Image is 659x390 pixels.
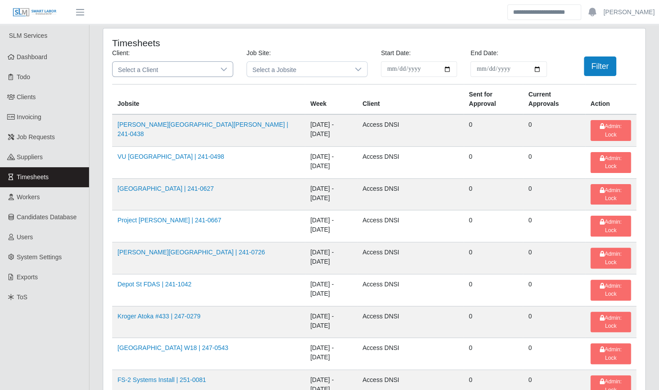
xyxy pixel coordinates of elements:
[464,146,523,178] td: 0
[17,253,62,261] span: System Settings
[117,249,265,256] a: [PERSON_NAME][GEOGRAPHIC_DATA] | 241-0726
[523,338,585,370] td: 0
[523,178,585,210] td: 0
[600,187,622,201] span: Admin: Lock
[17,193,40,201] span: Workers
[590,280,631,301] button: Admin: Lock
[247,62,349,76] span: Select a Jobsite
[17,233,33,241] span: Users
[357,114,464,146] td: Access DNSI
[600,346,622,361] span: Admin: Lock
[247,48,271,58] label: Job Site:
[305,338,357,370] td: [DATE] - [DATE]
[17,294,28,301] span: ToS
[464,274,523,306] td: 0
[357,146,464,178] td: Access DNSI
[357,338,464,370] td: Access DNSI
[305,242,357,274] td: [DATE] - [DATE]
[117,121,288,137] a: [PERSON_NAME][GEOGRAPHIC_DATA][PERSON_NAME] | 241-0438
[17,53,48,60] span: Dashboard
[113,62,215,76] span: Select a Client
[17,153,43,161] span: Suppliers
[464,178,523,210] td: 0
[357,274,464,306] td: Access DNSI
[117,217,221,224] a: Project [PERSON_NAME] | 241-0667
[17,173,49,181] span: Timesheets
[600,123,622,137] span: Admin: Lock
[523,242,585,274] td: 0
[590,343,631,364] button: Admin: Lock
[112,37,323,48] h4: Timesheets
[464,242,523,274] td: 0
[357,242,464,274] td: Access DNSI
[117,185,214,192] a: [GEOGRAPHIC_DATA] | 241-0627
[600,315,622,329] span: Admin: Lock
[17,133,55,141] span: Job Requests
[305,306,357,338] td: [DATE] - [DATE]
[117,153,224,160] a: VU [GEOGRAPHIC_DATA] | 241-0498
[12,8,57,17] img: SLM Logo
[117,281,191,288] a: Depot St FDAS | 241-1042
[357,84,464,115] th: Client
[603,8,655,17] a: [PERSON_NAME]
[112,84,305,115] th: Jobsite
[17,93,36,101] span: Clients
[590,248,631,269] button: Admin: Lock
[357,306,464,338] td: Access DNSI
[305,274,357,306] td: [DATE] - [DATE]
[523,210,585,242] td: 0
[590,120,631,141] button: Admin: Lock
[590,184,631,205] button: Admin: Lock
[305,84,357,115] th: Week
[305,210,357,242] td: [DATE] - [DATE]
[357,178,464,210] td: Access DNSI
[464,306,523,338] td: 0
[464,84,523,115] th: Sent for Approval
[507,4,581,20] input: Search
[117,313,201,320] a: Kroger Atoka #433 | 247-0279
[523,114,585,146] td: 0
[523,146,585,178] td: 0
[590,216,631,237] button: Admin: Lock
[584,56,616,76] button: Filter
[464,338,523,370] td: 0
[17,113,41,121] span: Invoicing
[600,283,622,297] span: Admin: Lock
[464,210,523,242] td: 0
[523,84,585,115] th: Current Approvals
[470,48,498,58] label: End Date:
[305,178,357,210] td: [DATE] - [DATE]
[464,114,523,146] td: 0
[600,155,622,169] span: Admin: Lock
[600,251,622,265] span: Admin: Lock
[590,312,631,333] button: Admin: Lock
[381,48,411,58] label: Start Date:
[523,306,585,338] td: 0
[17,273,38,281] span: Exports
[523,274,585,306] td: 0
[590,152,631,173] button: Admin: Lock
[117,376,206,383] a: FS-2 Systems Install | 251-0081
[585,84,636,115] th: Action
[9,32,47,39] span: SLM Services
[305,146,357,178] td: [DATE] - [DATE]
[305,114,357,146] td: [DATE] - [DATE]
[600,219,622,233] span: Admin: Lock
[357,210,464,242] td: Access DNSI
[112,48,130,58] label: Client:
[17,73,30,80] span: Todo
[17,213,77,221] span: Candidates Database
[117,344,228,351] a: [GEOGRAPHIC_DATA] W18 | 247-0543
